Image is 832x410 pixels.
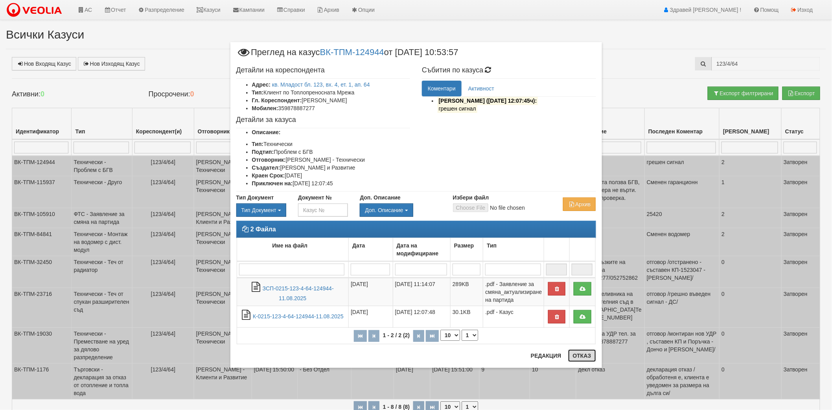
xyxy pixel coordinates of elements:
[252,172,410,179] li: [DATE]
[368,330,379,342] button: Предишна страница
[252,89,410,96] li: Клиент по Топлопреносната Мрежа
[252,141,264,147] b: Тип:
[397,242,439,257] b: Дата на модифициране
[241,207,276,213] span: Тип Документ
[263,285,334,301] a: ЗСП-0215-123-4-64-124944-11.08.2025
[544,238,570,262] td: : No sort applied, activate to apply an ascending sort
[440,330,460,341] select: Брой редове на страница
[349,238,393,262] td: Дата: No sort applied, activate to apply an ascending sort
[426,330,439,342] button: Последна страница
[393,238,450,262] td: Дата на модифициране: No sort applied, activate to apply an ascending sort
[450,278,483,306] td: 289KB
[252,149,274,155] b: Подтип:
[236,203,286,217] div: Двоен клик, за изчистване на избраната стойност.
[252,148,410,156] li: Проблем с БГВ
[236,194,274,201] label: Тип Документ
[252,164,410,172] li: [PERSON_NAME] и Развитие
[438,104,477,113] mark: грешен сигнал
[252,172,285,179] b: Краен Срок:
[483,306,544,328] td: .pdf - Казус
[236,48,458,63] span: Преглед на казус от [DATE] 10:53:57
[298,194,332,201] label: Документ №
[352,242,365,249] b: Дата
[252,180,293,187] b: Приключен на:
[237,238,349,262] td: Име на файл: No sort applied, activate to apply an ascending sort
[413,330,424,342] button: Следваща страница
[360,194,400,201] label: Доп. Описание
[252,179,410,187] li: [DATE] 12:07:45
[253,313,344,320] a: К-0215-123-4-64-124944-11.08.2025
[570,238,595,262] td: : No sort applied, activate to apply an ascending sort
[422,81,462,96] a: Коментари
[252,97,302,103] b: Гл. Кореспондент:
[252,140,410,148] li: Технически
[252,96,410,104] li: [PERSON_NAME]
[568,349,596,362] button: Отказ
[252,105,278,111] b: Мобилен:
[252,156,410,164] li: [PERSON_NAME] - Технически
[483,238,544,262] td: Тип: No sort applied, activate to apply an ascending sort
[252,104,410,112] li: 359878887277
[349,278,393,306] td: [DATE]
[237,306,595,328] tr: К-0215-123-4-64-124944-11.08.2025.pdf - Казус
[272,81,370,88] a: кв. Младост бл. 123, вх. 4, ет. 1, ап. 64
[393,278,450,306] td: [DATE] 11:14:07
[298,203,348,217] input: Казус №
[272,242,307,249] b: Име на файл
[454,242,474,249] b: Размер
[354,330,367,342] button: Първа страница
[526,349,566,362] button: Редакция
[483,278,544,306] td: .pdf - Заявление за смяна_актуализиране на партида
[453,194,489,201] label: Избери файл
[462,330,478,341] select: Страница номер
[563,198,596,211] button: Архив
[252,89,264,96] b: Тип:
[360,203,413,217] button: Доп. Описание
[462,81,500,96] a: Активност
[393,306,450,328] td: [DATE] 12:07:48
[438,96,538,105] mark: [PERSON_NAME] ([DATE] 12:07:45ч):
[365,207,403,213] span: Доп. Описание
[250,226,276,233] strong: 2 Файла
[349,306,393,328] td: [DATE]
[360,203,441,217] div: Двоен клик, за изчистване на избраната стойност.
[236,203,286,217] button: Тип Документ
[487,242,497,249] b: Тип
[450,306,483,328] td: 30.1KB
[236,66,410,74] h4: Детайли на кореспондента
[252,81,271,88] b: Адрес:
[450,238,483,262] td: Размер: No sort applied, activate to apply an ascending sort
[236,116,410,124] h4: Детайли за казуса
[422,66,596,74] h4: Събития по казуса
[438,97,596,113] li: Изпратено до кореспондента
[252,129,281,135] b: Описание:
[381,332,412,338] span: 1 - 2 / 2 (2)
[252,157,286,163] b: Отговорник:
[252,164,280,171] b: Създател:
[237,278,595,306] tr: ЗСП-0215-123-4-64-124944-11.08.2025.pdf - Заявление за смяна_актуализиране на партида
[320,47,384,57] a: ВК-ТПМ-124944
